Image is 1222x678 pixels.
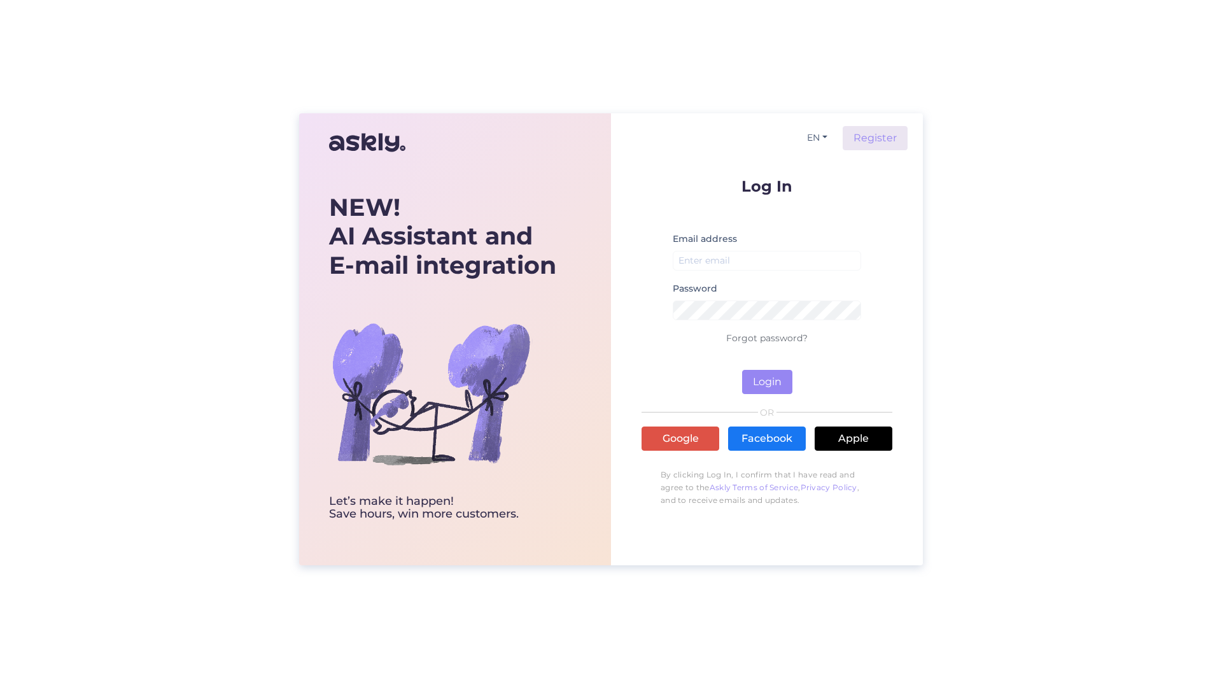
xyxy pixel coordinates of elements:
[673,232,737,246] label: Email address
[642,427,719,451] a: Google
[329,292,533,495] img: bg-askly
[673,251,861,271] input: Enter email
[329,192,400,222] b: NEW!
[802,129,832,147] button: EN
[329,495,556,521] div: Let’s make it happen! Save hours, win more customers.
[642,178,892,194] p: Log In
[728,427,806,451] a: Facebook
[329,127,405,158] img: Askly
[673,282,717,295] label: Password
[843,126,908,150] a: Register
[642,462,892,513] p: By clicking Log In, I confirm that I have read and agree to the , , and to receive emails and upd...
[726,332,808,344] a: Forgot password?
[758,408,776,417] span: OR
[742,370,792,394] button: Login
[329,193,556,280] div: AI Assistant and E-mail integration
[801,483,857,492] a: Privacy Policy
[710,483,799,492] a: Askly Terms of Service
[815,427,892,451] a: Apple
